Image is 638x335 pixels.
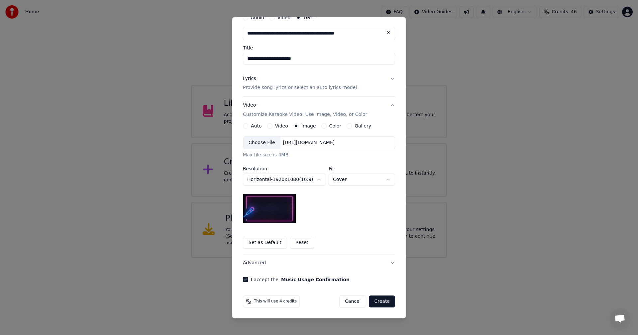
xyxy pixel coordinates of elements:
label: URL [304,15,313,20]
span: This will use 4 credits [254,299,297,304]
button: Cancel [339,295,366,307]
button: Set as Default [243,237,287,249]
button: VideoCustomize Karaoke Video: Use Image, Video, or Color [243,97,395,123]
button: I accept the [281,277,350,282]
label: Auto [251,124,262,128]
div: VideoCustomize Karaoke Video: Use Image, Video, or Color [243,123,395,254]
div: Video [243,102,367,118]
label: Resolution [243,166,326,171]
button: LyricsProvide song lyrics or select an auto lyrics model [243,70,395,96]
label: Title [243,45,395,50]
label: Audio [251,15,264,20]
label: Video [277,15,290,20]
label: I accept the [251,277,350,282]
div: Lyrics [243,75,256,82]
label: Image [301,124,316,128]
div: Choose File [243,137,280,149]
div: [URL][DOMAIN_NAME] [280,139,338,146]
label: Video [275,124,288,128]
label: Fit [329,166,395,171]
button: Create [369,295,395,307]
p: Provide song lyrics or select an auto lyrics model [243,84,357,91]
button: Advanced [243,254,395,272]
div: Max file size is 4MB [243,152,395,158]
button: Reset [290,237,314,249]
label: Color [329,124,342,128]
label: Gallery [355,124,371,128]
p: Customize Karaoke Video: Use Image, Video, or Color [243,111,367,118]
